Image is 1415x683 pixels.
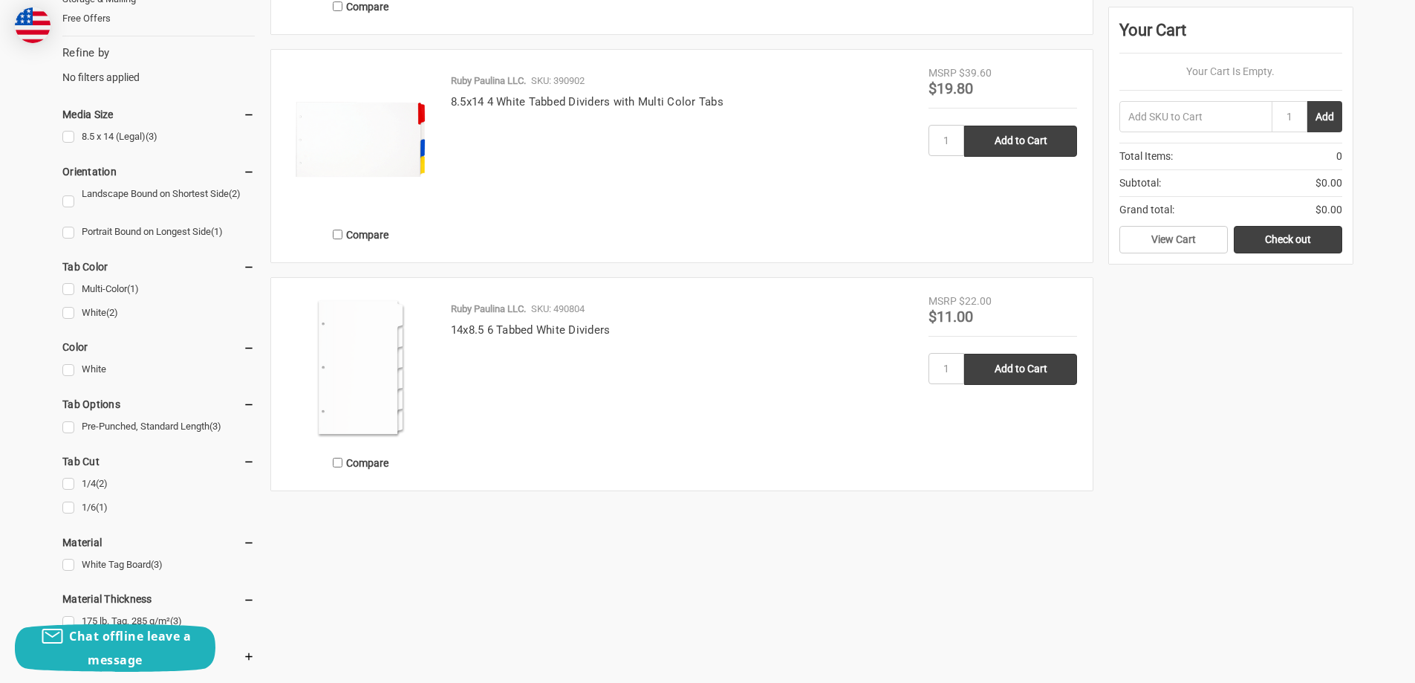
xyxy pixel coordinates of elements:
input: Add to Cart [964,126,1077,157]
h5: Tab Cut [62,453,255,470]
a: 1/4 [62,474,255,494]
span: $0.00 [1315,175,1342,191]
p: Ruby Paulina LLC. [451,74,526,88]
a: White [62,303,255,323]
span: Chat offline leave a message [69,628,191,668]
span: (1) [211,226,223,237]
input: Compare [333,230,342,239]
div: No filters applied [62,45,255,85]
label: Compare [287,222,435,247]
span: (2) [229,188,241,199]
span: (3) [209,421,221,432]
h5: Media Size [62,106,255,123]
span: Subtotal: [1119,175,1161,191]
img: 8.5x14 4 White Tabbed Dividers with Multi Color Tabs [287,65,435,214]
a: Pre-Punched, Standard Length [62,417,255,437]
input: Add to Cart [964,354,1077,385]
span: (2) [96,478,108,489]
a: 175 lb. Tag, 285 g/m² [62,612,255,632]
a: Landscape Bound on Shortest Side [62,184,255,219]
button: Add [1307,101,1342,132]
span: Total Items: [1119,149,1173,164]
span: (3) [151,559,163,570]
a: Free Offers [62,9,255,28]
span: (1) [96,502,108,513]
a: 8.5 x 14 (Legal) [62,127,255,147]
span: (3) [170,615,182,627]
h5: Material [62,534,255,551]
div: MSRP [928,65,957,81]
p: Ruby Paulina LLC. [451,302,526,317]
h5: Orientation [62,163,255,181]
p: SKU: 390902 [531,74,585,88]
a: 14x8.5 6 Tabbed White Dividers [451,323,611,337]
span: $22.00 [959,295,992,307]
span: (1) [127,283,139,294]
img: duty and tax information for United States [15,7,51,43]
span: $11.00 [928,308,973,326]
span: $39.60 [959,67,992,79]
iframe: Google Customer Reviews [1292,643,1415,683]
div: MSRP [928,294,957,309]
span: $0.00 [1315,202,1342,218]
a: View Cart [1119,226,1228,254]
span: $19.80 [928,80,973,97]
h5: Color [62,338,255,356]
a: Multi-Color [62,279,255,300]
h5: Refine by [62,45,255,62]
p: SKU: 490804 [531,302,585,317]
label: Compare [287,450,435,475]
span: (2) [106,307,118,318]
a: Portrait Bound on Longest Side [62,222,255,242]
div: Your Cart [1119,18,1342,54]
h5: Tab Color [62,258,255,276]
a: White [62,360,255,380]
input: Compare [333,458,342,467]
img: 14x8.5 6 Tabbed White Dividers [287,294,435,442]
span: (3) [146,131,157,142]
h5: Tab Options [62,395,255,413]
a: White Tag Board [62,555,255,575]
p: Your Cart Is Empty. [1119,64,1342,80]
input: Compare [333,1,342,11]
span: Grand total: [1119,202,1174,218]
button: Chat offline leave a message [15,624,215,672]
span: 0 [1336,149,1342,164]
input: Add SKU to Cart [1119,101,1272,132]
a: 1/6 [62,498,255,518]
a: Check out [1234,226,1342,254]
h5: Material Thickness [62,590,255,608]
a: 8.5x14 4 White Tabbed Dividers with Multi Color Tabs [451,95,723,109]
